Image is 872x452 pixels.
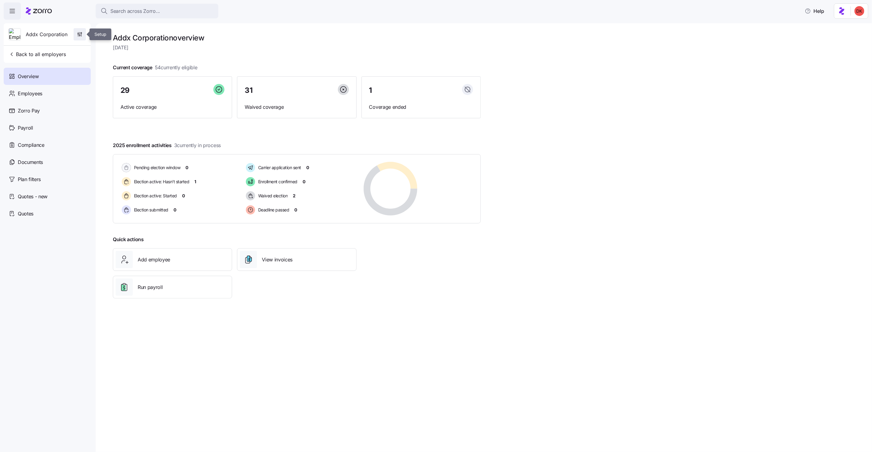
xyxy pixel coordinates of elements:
[18,210,33,218] span: Quotes
[294,207,297,213] span: 0
[174,142,221,149] span: 3 currently in process
[132,179,189,185] span: Election active: Hasn't started
[138,256,170,264] span: Add employee
[4,102,91,119] a: Zorro Pay
[120,87,130,94] span: 29
[256,193,288,199] span: Waived election
[18,73,39,80] span: Overview
[6,48,68,60] button: Back to all employers
[18,90,42,97] span: Employees
[138,283,163,291] span: Run payroll
[113,236,144,243] span: Quick actions
[256,179,297,185] span: Enrollment confirmed
[306,165,309,171] span: 0
[303,179,305,185] span: 0
[132,207,168,213] span: Election submitted
[18,158,43,166] span: Documents
[256,207,289,213] span: Deadline passed
[805,7,824,15] span: Help
[18,124,33,132] span: Payroll
[245,87,252,94] span: 31
[110,7,160,15] span: Search across Zorro...
[182,193,185,199] span: 0
[800,5,829,17] button: Help
[18,107,40,115] span: Zorro Pay
[18,141,44,149] span: Compliance
[369,87,372,94] span: 1
[113,44,481,51] span: [DATE]
[245,103,349,111] span: Waived coverage
[4,171,91,188] a: Plan filters
[262,256,293,264] span: View invoices
[96,4,218,18] button: Search across Zorro...
[132,193,177,199] span: Election active: Started
[256,165,301,171] span: Carrier application sent
[4,136,91,154] a: Compliance
[195,179,197,185] span: 1
[113,64,197,71] span: Current coverage
[4,85,91,102] a: Employees
[120,103,224,111] span: Active coverage
[4,205,91,222] a: Quotes
[4,119,91,136] a: Payroll
[4,188,91,205] a: Quotes - new
[9,51,66,58] span: Back to all employers
[293,193,296,199] span: 2
[9,28,21,41] img: Employer logo
[113,142,221,149] span: 2025 enrollment activities
[174,207,176,213] span: 0
[155,64,197,71] span: 54 currently eligible
[4,68,91,85] a: Overview
[186,165,189,171] span: 0
[4,154,91,171] a: Documents
[26,31,67,38] span: Addx Corporation
[132,165,181,171] span: Pending election window
[113,33,481,43] h1: Addx Corporation overview
[18,176,41,183] span: Plan filters
[18,193,48,200] span: Quotes - new
[855,6,864,16] img: 53e82853980611afef66768ee98075c5
[369,103,473,111] span: Coverage ended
